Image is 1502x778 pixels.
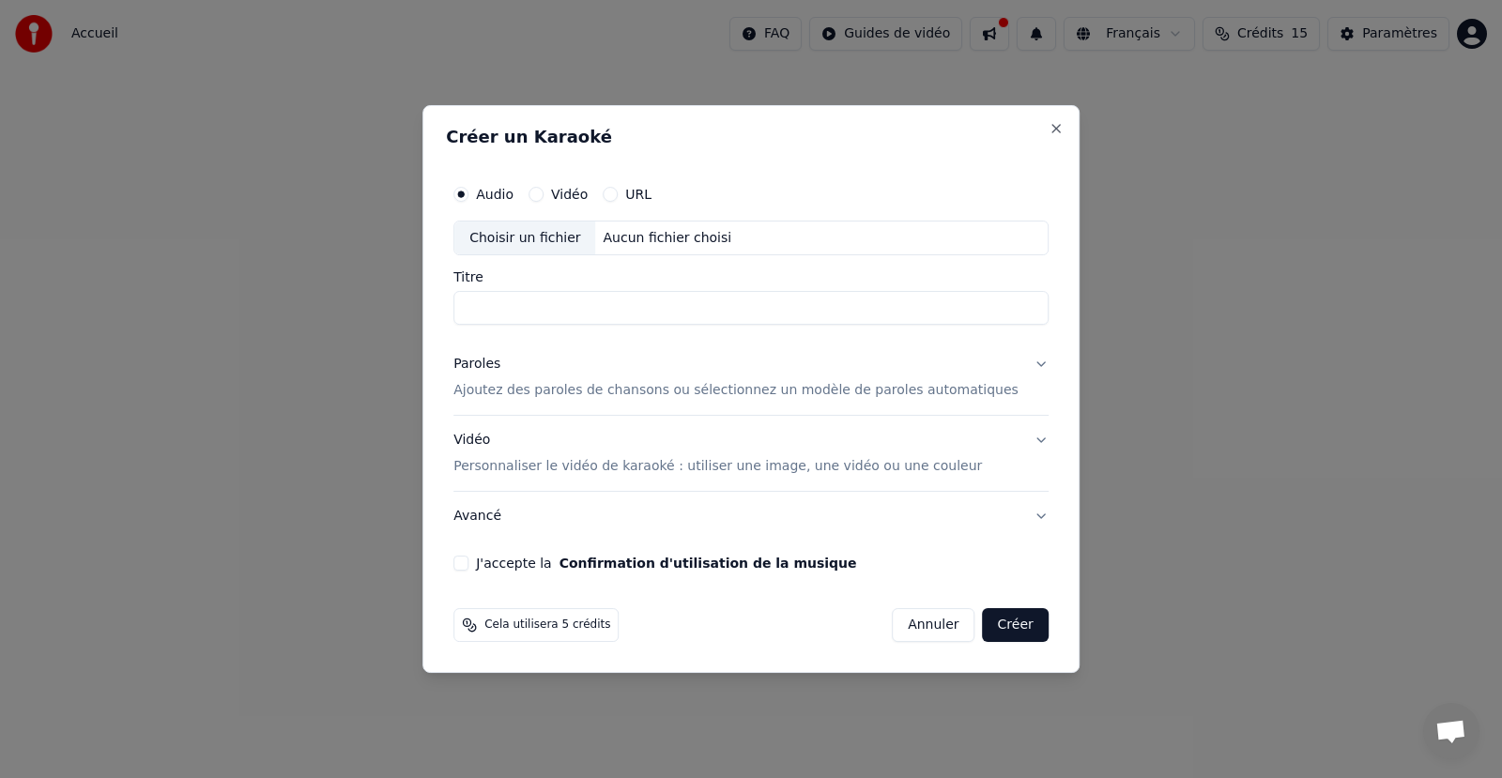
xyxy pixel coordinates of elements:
label: URL [625,188,651,201]
div: Aucun fichier choisi [596,229,740,248]
button: ParolesAjoutez des paroles de chansons ou sélectionnez un modèle de paroles automatiques [453,341,1049,416]
button: Annuler [892,608,974,642]
button: J'accepte la [559,557,857,570]
button: Avancé [453,492,1049,541]
div: Choisir un fichier [454,221,595,255]
div: Vidéo [453,432,982,477]
p: Personnaliser le vidéo de karaoké : utiliser une image, une vidéo ou une couleur [453,457,982,476]
div: Paroles [453,356,500,374]
label: Vidéo [551,188,588,201]
button: VidéoPersonnaliser le vidéo de karaoké : utiliser une image, une vidéo ou une couleur [453,417,1049,492]
p: Ajoutez des paroles de chansons ou sélectionnez un modèle de paroles automatiques [453,382,1019,401]
label: Titre [453,271,1049,284]
label: Audio [476,188,513,201]
span: Cela utilisera 5 crédits [484,618,610,633]
button: Créer [983,608,1049,642]
h2: Créer un Karaoké [446,129,1056,145]
label: J'accepte la [476,557,856,570]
